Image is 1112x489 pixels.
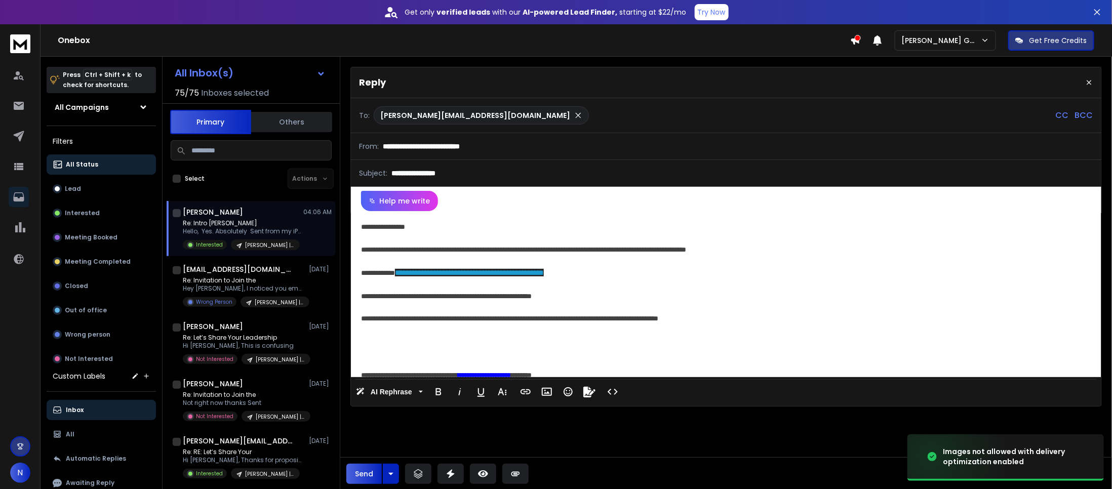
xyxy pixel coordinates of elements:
[354,382,425,402] button: AI Rephrase
[1056,109,1069,121] p: CC
[47,203,156,223] button: Interested
[695,4,729,20] button: Try Now
[66,479,114,487] p: Awaiting Reply
[65,306,107,314] p: Out of office
[65,258,131,266] p: Meeting Completed
[47,179,156,199] button: Lead
[603,382,622,402] button: Code View
[559,382,578,402] button: Emoticons
[183,456,304,464] p: Hi [PERSON_NAME], Thanks for proposing a
[47,400,156,420] button: Inbox
[47,97,156,117] button: All Campaigns
[255,299,303,306] p: [PERSON_NAME] | 2K Podcast and Workshop
[256,356,304,363] p: [PERSON_NAME] | 2K Podcast and Workshop
[170,110,251,134] button: Primary
[65,209,100,217] p: Interested
[309,322,332,331] p: [DATE]
[359,110,370,120] p: To:
[47,424,156,444] button: All
[10,463,30,483] button: N
[175,68,233,78] h1: All Inbox(s)
[63,70,142,90] p: Press to check for shortcuts.
[251,111,332,133] button: Others
[10,34,30,53] img: logo
[493,382,512,402] button: More Text
[196,355,233,363] p: Not Interested
[66,160,98,169] p: All Status
[516,382,535,402] button: Insert Link (Ctrl+K)
[1075,109,1093,121] p: BCC
[183,207,243,217] h1: [PERSON_NAME]
[47,134,156,148] h3: Filters
[175,87,199,99] span: 75 / 75
[369,388,414,396] span: AI Rephrase
[66,430,74,438] p: All
[47,252,156,272] button: Meeting Completed
[66,455,126,463] p: Automatic Replies
[65,185,81,193] p: Lead
[380,110,570,120] p: [PERSON_NAME][EMAIL_ADDRESS][DOMAIN_NAME]
[907,427,1009,487] img: image
[309,437,332,445] p: [DATE]
[53,371,105,381] h3: Custom Labels
[183,399,304,407] p: Not right now thanks Sent
[185,175,205,183] label: Select
[359,168,387,178] p: Subject:
[65,282,88,290] p: Closed
[183,284,304,293] p: Hey [PERSON_NAME], I noticed you empower
[303,208,332,216] p: 04:06 AM
[47,349,156,369] button: Not Interested
[183,448,304,456] p: Re: RE: Let’s Share Your
[901,35,981,46] p: [PERSON_NAME] Group
[65,355,113,363] p: Not Interested
[346,464,382,484] button: Send
[66,406,84,414] p: Inbox
[47,227,156,248] button: Meeting Booked
[58,34,850,47] h1: Onebox
[183,321,243,332] h1: [PERSON_NAME]
[183,391,304,399] p: Re: Invitation to Join the
[698,7,726,17] p: Try Now
[245,241,294,249] p: [PERSON_NAME] | 3.0K Healthcare C level
[245,470,294,478] p: [PERSON_NAME] | 2K Podcast and Workshop
[450,382,469,402] button: Italic (Ctrl+I)
[1008,30,1094,51] button: Get Free Credits
[183,227,304,235] p: Hello, Yes. Absolutely Sent from my iPhone >
[309,380,332,388] p: [DATE]
[361,191,438,211] button: Help me write
[196,241,223,249] p: Interested
[47,276,156,296] button: Closed
[523,7,618,17] strong: AI-powered Lead Finder,
[83,69,132,80] span: Ctrl + Shift + k
[201,87,269,99] h3: Inboxes selected
[47,324,156,345] button: Wrong person
[183,436,294,446] h1: [PERSON_NAME][EMAIL_ADDRESS][DOMAIN_NAME]
[183,334,304,342] p: Re: Let’s Share Your Leadership
[1029,35,1087,46] p: Get Free Credits
[167,63,334,83] button: All Inbox(s)
[943,446,1092,467] div: Images not allowed with delivery optimization enabled
[437,7,491,17] strong: verified leads
[55,102,109,112] h1: All Campaigns
[429,382,448,402] button: Bold (Ctrl+B)
[65,331,110,339] p: Wrong person
[359,141,379,151] p: From:
[47,449,156,469] button: Automatic Replies
[256,413,304,421] p: [PERSON_NAME] | 2K Podcast and Workshop
[537,382,557,402] button: Insert Image (Ctrl+P)
[196,298,232,306] p: Wrong Person
[183,219,304,227] p: Re: Intro [PERSON_NAME]
[196,470,223,477] p: Interested
[183,342,304,350] p: Hi [PERSON_NAME], This is confusing
[196,413,233,420] p: Not Interested
[65,233,117,241] p: Meeting Booked
[309,265,332,273] p: [DATE]
[471,382,491,402] button: Underline (Ctrl+U)
[47,300,156,320] button: Out of office
[183,276,304,284] p: Re: Invitation to Join the
[183,264,294,274] h1: [EMAIL_ADDRESS][DOMAIN_NAME]
[183,379,243,389] h1: [PERSON_NAME]
[580,382,599,402] button: Signature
